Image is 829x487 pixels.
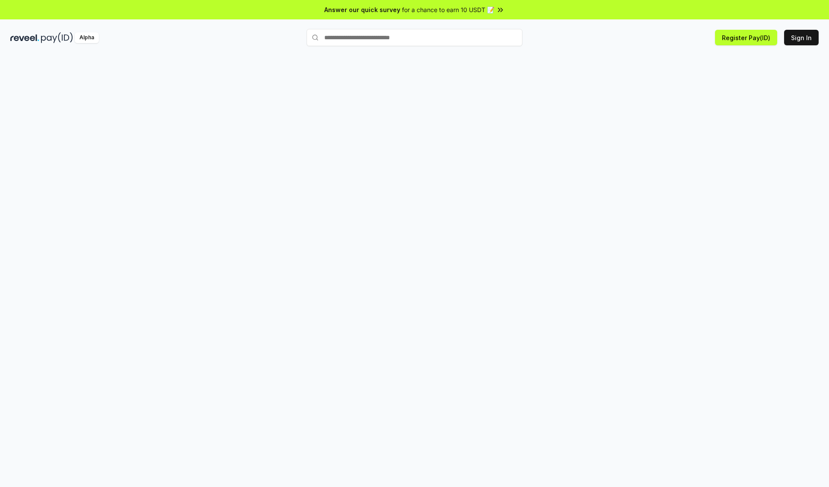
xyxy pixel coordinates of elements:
button: Register Pay(ID) [715,30,777,45]
button: Sign In [784,30,819,45]
span: Answer our quick survey [324,5,400,14]
img: reveel_dark [10,32,39,43]
div: Alpha [75,32,99,43]
img: pay_id [41,32,73,43]
span: for a chance to earn 10 USDT 📝 [402,5,494,14]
